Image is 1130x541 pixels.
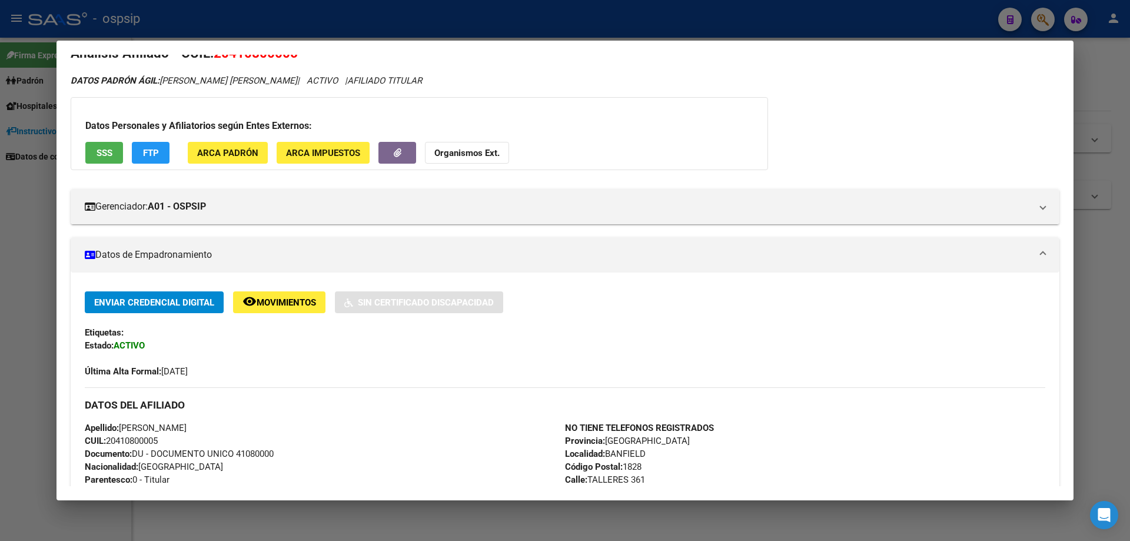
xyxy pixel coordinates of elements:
mat-expansion-panel-header: Datos de Empadronamiento [71,237,1059,273]
strong: Apellido: [85,423,119,433]
mat-panel-title: Gerenciador: [85,200,1031,214]
strong: Parentesco: [85,474,132,485]
h3: Datos Personales y Afiliatorios según Entes Externos: [85,119,753,133]
strong: Calle: [565,474,587,485]
span: ARCA Impuestos [286,148,360,158]
span: [DATE] [85,366,188,377]
button: ARCA Impuestos [277,142,370,164]
mat-icon: remove_red_eye [242,294,257,308]
span: SSS [97,148,112,158]
button: ARCA Padrón [188,142,268,164]
span: [PERSON_NAME] [85,423,187,433]
strong: DATOS PADRÓN ÁGIL: [71,75,159,86]
button: Organismos Ext. [425,142,509,164]
span: 20410800005 [85,436,158,446]
strong: ACTIVO [114,340,145,351]
span: 1828 [565,462,642,472]
strong: Documento: [85,449,132,459]
strong: Localidad: [565,449,605,459]
button: Enviar Credencial Digital [85,291,224,313]
span: [PERSON_NAME] [PERSON_NAME] [71,75,297,86]
button: SSS [85,142,123,164]
button: Sin Certificado Discapacidad [335,291,503,313]
span: Enviar Credencial Digital [94,297,214,308]
span: ARCA Padrón [197,148,258,158]
strong: Estado: [85,340,114,351]
div: Open Intercom Messenger [1090,501,1118,529]
span: FTP [143,148,159,158]
span: BANFIELD [565,449,646,459]
strong: A01 - OSPSIP [148,200,206,214]
mat-panel-title: Datos de Empadronamiento [85,248,1031,262]
span: [GEOGRAPHIC_DATA] [85,462,223,472]
strong: Organismos Ext. [434,148,500,158]
span: AFILIADO TITULAR [347,75,422,86]
span: Movimientos [257,297,316,308]
span: 20410800005 [214,45,298,61]
strong: Etiquetas: [85,327,124,338]
span: DU - DOCUMENTO UNICO 41080000 [85,449,274,459]
span: 0 - Titular [85,474,169,485]
strong: Código Postal: [565,462,623,472]
button: FTP [132,142,169,164]
span: [GEOGRAPHIC_DATA] [565,436,690,446]
mat-expansion-panel-header: Gerenciador:A01 - OSPSIP [71,189,1059,224]
strong: CUIL: [85,436,106,446]
strong: Provincia: [565,436,605,446]
span: Sin Certificado Discapacidad [358,297,494,308]
strong: NO TIENE TELEFONOS REGISTRADOS [565,423,714,433]
button: Movimientos [233,291,325,313]
h3: DATOS DEL AFILIADO [85,399,1045,411]
span: TALLERES 361 [565,474,645,485]
i: | ACTIVO | [71,75,422,86]
strong: Última Alta Formal: [85,366,161,377]
strong: Nacionalidad: [85,462,138,472]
